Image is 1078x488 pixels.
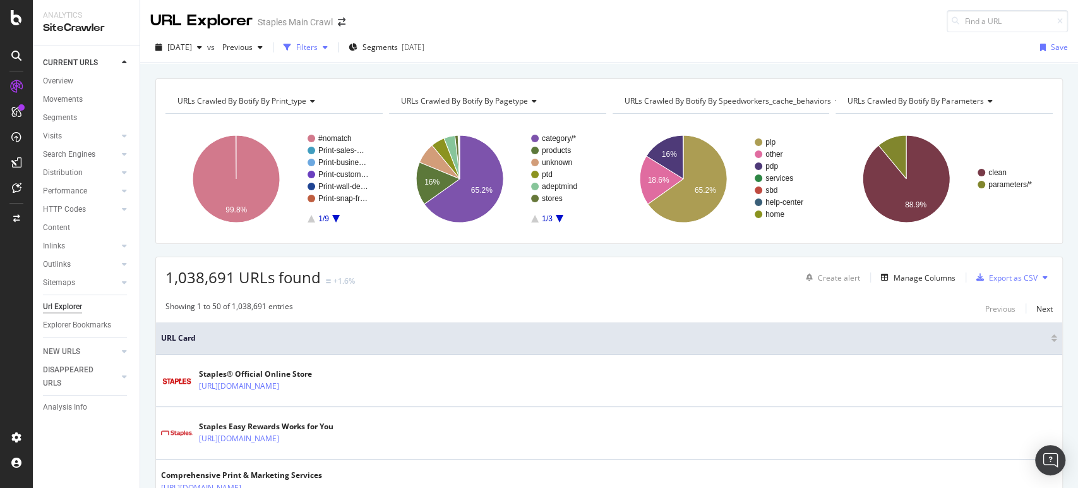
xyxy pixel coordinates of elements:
[398,91,595,111] h4: URLs Crawled By Botify By pagetype
[43,10,129,21] div: Analytics
[1036,301,1053,316] button: Next
[765,174,793,183] text: services
[43,93,131,106] a: Movements
[971,267,1038,288] button: Export as CSV
[165,267,321,288] span: 1,038,691 URLs found
[542,158,572,167] text: unknown
[43,300,131,314] a: Url Explorer
[161,430,193,436] img: main image
[43,111,77,125] div: Segments
[207,42,217,52] span: vs
[43,276,75,290] div: Sitemaps
[43,276,118,290] a: Sitemaps
[199,380,279,393] a: [URL][DOMAIN_NAME]
[161,470,322,481] div: Comprehensive Print & Marketing Services
[765,210,784,219] text: home
[613,124,827,234] svg: A chart.
[43,319,111,332] div: Explorer Bookmarks
[326,279,331,283] img: Equal
[165,301,293,316] div: Showing 1 to 50 of 1,038,691 entries
[1051,42,1068,52] div: Save
[175,91,371,111] h4: URLs Crawled By Botify By print_type
[43,148,95,161] div: Search Engines
[43,75,131,88] a: Overview
[947,10,1068,32] input: Find a URL
[989,272,1038,283] div: Export as CSV
[402,42,424,52] div: [DATE]
[818,272,860,283] div: Create alert
[344,37,429,58] button: Segments[DATE]
[43,240,118,253] a: Inlinks
[765,138,776,147] text: plp
[278,37,333,58] button: Filters
[150,10,253,32] div: URL Explorer
[43,148,118,161] a: Search Engines
[43,56,118,70] a: CURRENT URLS
[43,111,131,125] a: Segments
[765,162,778,171] text: pdp
[43,130,118,143] a: Visits
[985,301,1015,316] button: Previous
[338,18,345,27] div: arrow-right-arrow-left
[318,158,366,167] text: Print-busine…
[542,170,553,179] text: ptd
[542,134,576,143] text: category/*
[43,401,87,414] div: Analysis Info
[167,42,192,52] span: 2025 Sep. 5th
[43,166,83,180] div: Distribution
[542,214,553,223] text: 1/3
[389,124,604,234] div: A chart.
[318,194,368,203] text: Print-snap-fr…
[985,303,1015,314] div: Previous
[894,272,955,283] div: Manage Columns
[43,185,87,198] div: Performance
[876,270,955,285] button: Manage Columns
[542,194,563,203] text: stores
[1035,37,1068,58] button: Save
[43,345,80,358] div: NEW URLS
[988,180,1032,189] text: parameters/*
[43,203,86,216] div: HTTP Codes
[1035,445,1065,475] div: Open Intercom Messenger
[988,168,1007,177] text: clean
[765,186,777,195] text: sbd
[43,345,118,358] a: NEW URLS
[470,186,492,195] text: 65.2%
[847,95,983,106] span: URLs Crawled By Botify By parameters
[622,91,850,111] h4: URLs Crawled By Botify By speedworkers_cache_behaviors
[318,170,368,179] text: Print-custom…
[835,124,1050,234] div: A chart.
[542,182,577,191] text: adeptmind
[43,21,129,35] div: SiteCrawler
[333,276,355,286] div: +1.6%
[318,182,368,191] text: Print-wall-de…
[161,332,1048,344] span: URL Card
[43,363,107,390] div: DISAPPEARED URLS
[401,95,528,106] span: URLs Crawled By Botify By pagetype
[801,267,860,288] button: Create alert
[905,200,926,209] text: 88.9%
[694,186,716,195] text: 65.2%
[43,258,118,271] a: Outlinks
[258,16,333,28] div: Staples Main Crawl
[225,205,247,214] text: 99.8%
[217,37,268,58] button: Previous
[199,369,334,380] div: Staples® Official Online Store
[165,124,380,234] svg: A chart.
[177,95,306,106] span: URLs Crawled By Botify By print_type
[43,363,118,390] a: DISAPPEARED URLS
[150,37,207,58] button: [DATE]
[625,95,831,106] span: URLs Crawled By Botify By speedworkers_cache_behaviors
[161,373,193,389] img: main image
[43,240,65,253] div: Inlinks
[43,203,118,216] a: HTTP Codes
[43,56,98,70] div: CURRENT URLS
[318,146,364,155] text: Print-sales-…
[43,258,71,271] div: Outlinks
[199,421,334,432] div: Staples Easy Rewards Works for You
[217,42,253,52] span: Previous
[43,300,82,314] div: Url Explorer
[43,221,70,235] div: Content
